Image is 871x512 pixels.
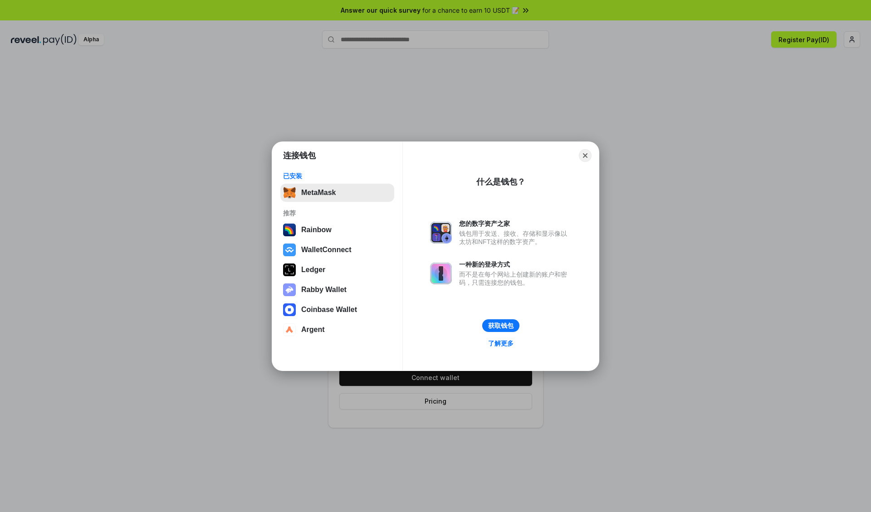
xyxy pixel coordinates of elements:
[283,263,296,276] img: svg+xml,%3Csvg%20xmlns%3D%22http%3A%2F%2Fwww.w3.org%2F2000%2Fsvg%22%20width%3D%2228%22%20height%3...
[301,246,352,254] div: WalletConnect
[280,301,394,319] button: Coinbase Wallet
[283,186,296,199] img: svg+xml,%3Csvg%20fill%3D%22none%22%20height%3D%2233%22%20viewBox%3D%220%200%2035%2033%22%20width%...
[579,149,592,162] button: Close
[283,283,296,296] img: svg+xml,%3Csvg%20xmlns%3D%22http%3A%2F%2Fwww.w3.org%2F2000%2Fsvg%22%20fill%3D%22none%22%20viewBox...
[283,323,296,336] img: svg+xml,%3Csvg%20width%3D%2228%22%20height%3D%2228%22%20viewBox%3D%220%200%2028%2028%22%20fill%3D...
[283,172,391,180] div: 已安装
[476,176,525,187] div: 什么是钱包？
[301,189,336,197] div: MetaMask
[459,219,572,228] div: 您的数字资产之家
[280,184,394,202] button: MetaMask
[459,229,572,246] div: 钱包用于发送、接收、存储和显示像以太坊和NFT这样的数字资产。
[459,270,572,287] div: 而不是在每个网站上创建新的账户和密码，只需连接您的钱包。
[280,221,394,239] button: Rainbow
[280,281,394,299] button: Rabby Wallet
[283,244,296,256] img: svg+xml,%3Csvg%20width%3D%2228%22%20height%3D%2228%22%20viewBox%3D%220%200%2028%2028%22%20fill%3D...
[482,319,519,332] button: 获取钱包
[301,326,325,334] div: Argent
[483,337,519,349] a: 了解更多
[301,266,325,274] div: Ledger
[488,339,514,347] div: 了解更多
[280,321,394,339] button: Argent
[283,209,391,217] div: 推荐
[301,306,357,314] div: Coinbase Wallet
[488,322,514,330] div: 获取钱包
[459,260,572,268] div: 一种新的登录方式
[280,241,394,259] button: WalletConnect
[430,263,452,284] img: svg+xml,%3Csvg%20xmlns%3D%22http%3A%2F%2Fwww.w3.org%2F2000%2Fsvg%22%20fill%3D%22none%22%20viewBox...
[430,222,452,244] img: svg+xml,%3Csvg%20xmlns%3D%22http%3A%2F%2Fwww.w3.org%2F2000%2Fsvg%22%20fill%3D%22none%22%20viewBox...
[283,303,296,316] img: svg+xml,%3Csvg%20width%3D%2228%22%20height%3D%2228%22%20viewBox%3D%220%200%2028%2028%22%20fill%3D...
[301,286,347,294] div: Rabby Wallet
[280,261,394,279] button: Ledger
[283,150,316,161] h1: 连接钱包
[301,226,332,234] div: Rainbow
[283,224,296,236] img: svg+xml,%3Csvg%20width%3D%22120%22%20height%3D%22120%22%20viewBox%3D%220%200%20120%20120%22%20fil...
